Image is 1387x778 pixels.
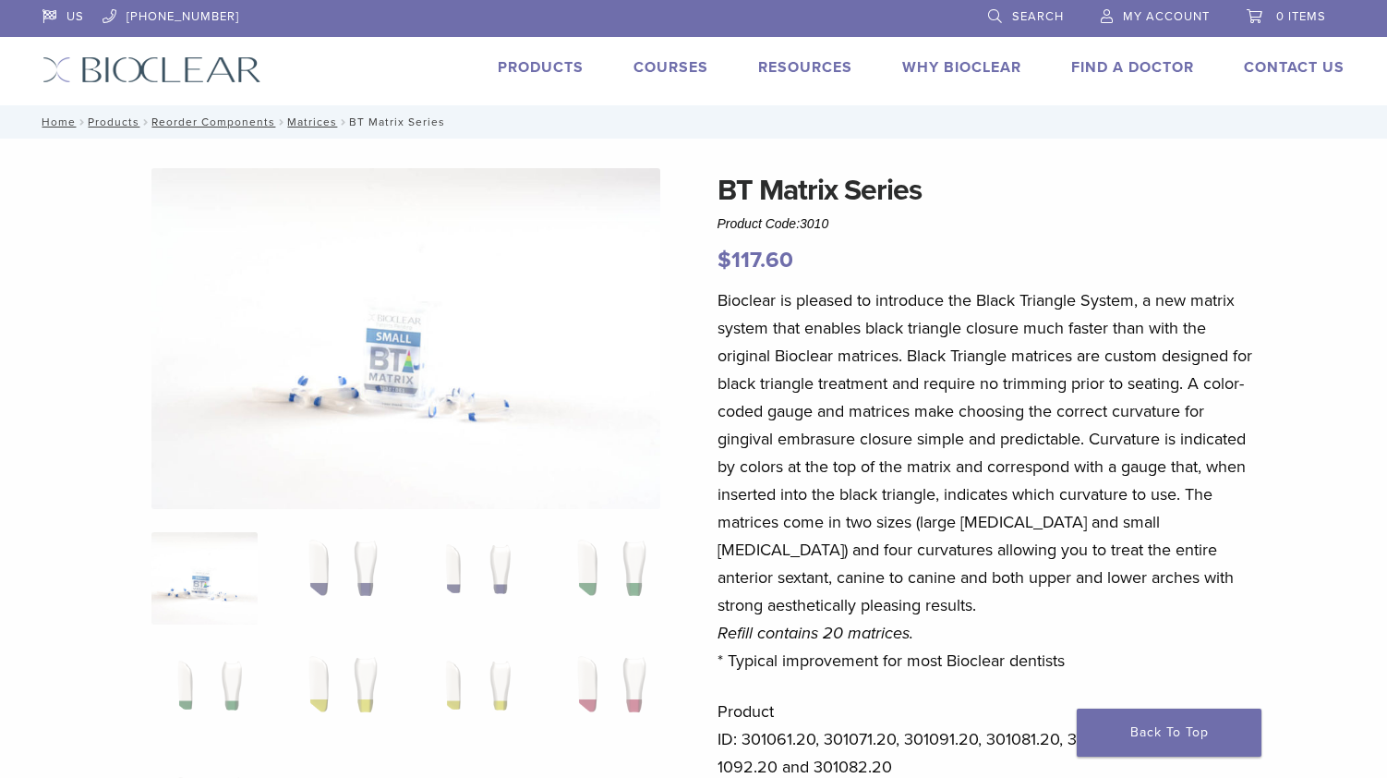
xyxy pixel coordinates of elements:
img: BT Matrix Series - Image 7 [419,649,525,741]
a: Matrices [287,115,337,128]
img: BT Matrix Series - Image 3 [419,532,525,625]
a: Products [88,115,139,128]
img: BT Matrix Series - Image 6 [285,649,392,741]
a: Resources [758,58,852,77]
a: Why Bioclear [902,58,1021,77]
a: Products [498,58,584,77]
a: Courses [633,58,708,77]
img: Anterior Black Triangle Series Matrices [151,168,661,509]
h1: BT Matrix Series [718,168,1260,213]
img: Anterior-Black-Triangle-Series-Matrices-324x324.jpg [151,532,258,625]
a: Contact Us [1244,58,1345,77]
bdi: 117.60 [718,247,793,274]
span: / [139,117,151,127]
img: BT Matrix Series - Image 8 [554,649,660,741]
img: Bioclear [42,56,261,83]
a: Find A Doctor [1071,58,1194,77]
span: My Account [1123,9,1210,24]
a: Back To Top [1077,709,1261,757]
a: Reorder Components [151,115,275,128]
nav: BT Matrix Series [29,105,1358,139]
img: BT Matrix Series - Image 5 [151,649,258,741]
span: Product Code: [718,216,829,231]
em: Refill contains 20 matrices. [718,623,913,643]
a: Home [36,115,76,128]
img: BT Matrix Series - Image 2 [285,532,392,625]
span: / [337,117,349,127]
img: BT Matrix Series - Image 4 [554,532,660,625]
p: Bioclear is pleased to introduce the Black Triangle System, a new matrix system that enables blac... [718,286,1260,675]
span: 3010 [800,216,828,231]
span: Search [1012,9,1064,24]
span: $ [718,247,731,274]
span: / [76,117,88,127]
span: 0 items [1276,9,1326,24]
span: / [275,117,287,127]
